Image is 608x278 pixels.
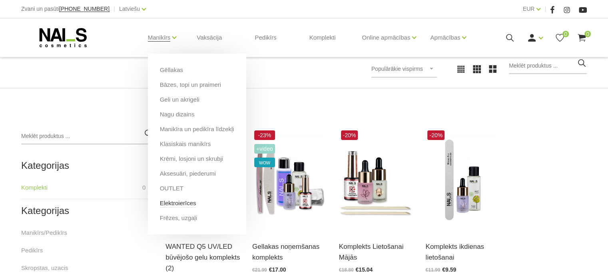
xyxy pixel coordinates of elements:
span: €9.59 [442,266,456,273]
input: Meklēt produktus ... [21,128,153,144]
a: 0 [577,33,587,43]
a: Pedikīrs [21,246,43,255]
a: Geli un akrigeli [160,95,199,104]
img: Komplektā ietilpst:- Keratīna līdzeklis bojātu nagu atjaunošanai, 14 ml,- Kutikulas irdinātājs ar... [339,128,414,231]
a: EUR [523,4,535,14]
a: Pedikīrs [248,18,283,57]
a: Bāzes, topi un praimeri [160,80,221,89]
a: Gellakas noņemšanas komplekts [252,241,327,263]
a: Vaksācija [190,18,228,57]
h2: Kategorijas [21,160,153,171]
span: €15.04 [355,266,373,273]
span: +Video [254,144,275,154]
a: Klasiskais manikīrs [160,140,211,148]
a: Nagu dizains [160,110,195,119]
span: wow [254,158,275,167]
a: Gēllakas [160,66,183,74]
a: Komplekti [303,18,342,57]
span: €18.80 [339,267,354,273]
a: Online apmācības [362,22,410,54]
a: Aksesuāri, piederumi [160,169,216,178]
h2: Kategorijas [21,206,153,216]
span: | [544,4,546,14]
a: Skropstas, uzacis [21,263,68,273]
span: 0 [562,31,569,37]
span: €11.99 [425,267,440,273]
a: Elektroierīces [160,199,196,208]
span: -20% [427,130,445,140]
a: Manikīra un pedikīra līdzekļi [160,125,234,134]
input: Meklēt produktus ... [509,58,587,74]
a: 0 [555,33,565,43]
a: Komplekts Lietošanai Mājās [339,241,414,263]
a: [PHONE_NUMBER] [59,6,110,12]
a: Krēmi, losjoni un skrubji [160,154,223,163]
a: OUTLET [160,184,183,193]
span: -20% [341,130,358,140]
span: 0 [142,183,146,192]
a: WANTED Q5 UV/LED būvējošo gelu komplekts (2) [165,241,240,274]
a: Apmācības [430,22,460,54]
a: Komplekti [21,183,48,192]
span: €21.99 [252,267,267,273]
span: | [114,4,115,14]
a: Latviešu [119,4,140,14]
div: Zvani un pasūti [21,4,110,14]
span: €17.00 [269,266,286,273]
a: Manikīrs [148,22,171,54]
span: Populārākie vispirms [371,66,423,72]
img: Gellakas noņemšanas komplekts ietver▪️ Līdzeklis Gellaku un citu Soak Off produktu noņemšanai (10... [252,128,327,231]
span: 0 [584,31,591,37]
span: -23% [254,130,275,140]
img: Komplektā ietilst:- Organic Lotion Lithi&Jasmine 50 ml;- Melleņu Kutikulu eļļa 15 ml;- Wooden Fil... [425,128,500,231]
a: Komplekts ikdienas lietošanai [425,241,500,263]
a: Frēzes, uzgaļi [160,214,197,222]
a: Manikīrs/Pedikīrs [21,228,67,238]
